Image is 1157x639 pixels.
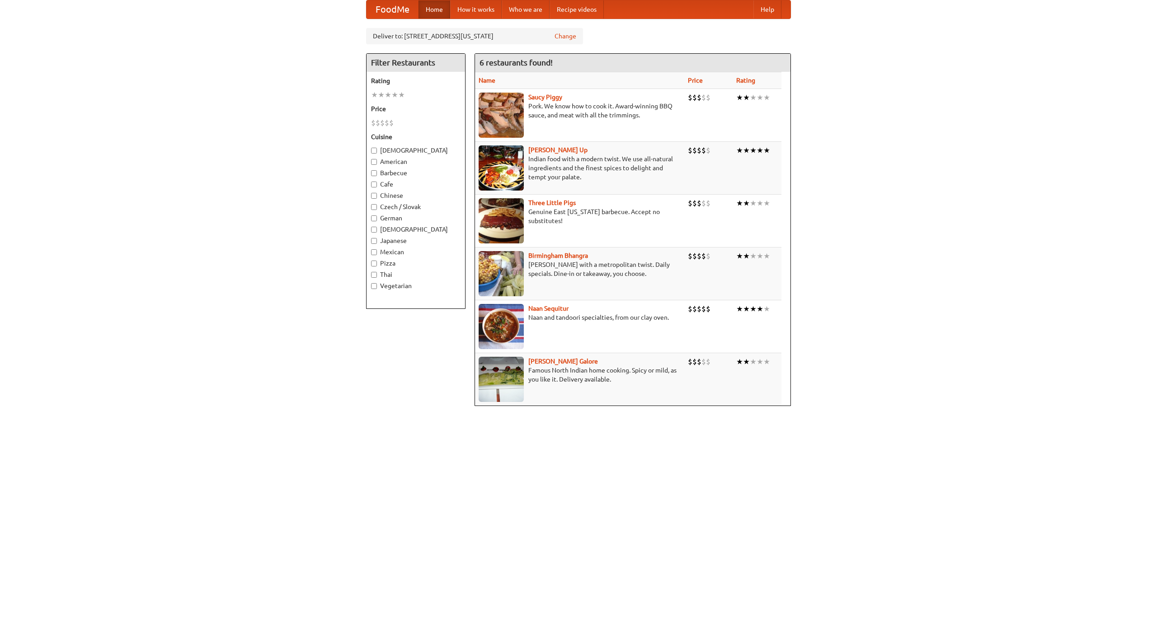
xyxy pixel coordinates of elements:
[371,270,461,279] label: Thai
[550,0,604,19] a: Recipe videos
[479,77,495,84] a: Name
[371,104,461,113] h5: Price
[371,148,377,154] input: [DEMOGRAPHIC_DATA]
[376,118,380,128] li: $
[688,198,692,208] li: $
[706,251,710,261] li: $
[763,198,770,208] li: ★
[757,357,763,367] li: ★
[763,304,770,314] li: ★
[743,93,750,103] li: ★
[450,0,502,19] a: How it works
[757,93,763,103] li: ★
[692,198,697,208] li: $
[385,118,389,128] li: $
[371,272,377,278] input: Thai
[371,191,461,200] label: Chinese
[528,199,576,206] b: Three Little Pigs
[763,93,770,103] li: ★
[371,225,461,234] label: [DEMOGRAPHIC_DATA]
[371,170,377,176] input: Barbecue
[736,251,743,261] li: ★
[367,0,419,19] a: FoodMe
[528,358,598,365] b: [PERSON_NAME] Galore
[479,357,524,402] img: currygalore.jpg
[371,238,377,244] input: Japanese
[688,77,703,84] a: Price
[688,357,692,367] li: $
[763,357,770,367] li: ★
[736,304,743,314] li: ★
[479,313,681,322] p: Naan and tandoori specialties, from our clay oven.
[371,182,377,187] input: Cafe
[502,0,550,19] a: Who we are
[371,168,461,177] label: Barbecue
[743,357,750,367] li: ★
[743,304,750,314] li: ★
[701,198,706,208] li: $
[479,207,681,225] p: Genuine East [US_STATE] barbecue. Accept no substitutes!
[528,146,588,154] a: [PERSON_NAME] Up
[479,366,681,384] p: Famous North Indian home cooking. Spicy or mild, as you like it. Delivery available.
[750,198,757,208] li: ★
[706,145,710,155] li: $
[398,90,405,100] li: ★
[743,145,750,155] li: ★
[479,102,681,120] p: Pork. We know how to cook it. Award-winning BBQ sauce, and meat with all the trimmings.
[528,252,588,259] a: Birmingham Bhangra
[385,90,391,100] li: ★
[371,249,377,255] input: Mexican
[688,251,692,261] li: $
[757,304,763,314] li: ★
[750,251,757,261] li: ★
[371,281,461,290] label: Vegetarian
[701,251,706,261] li: $
[371,76,461,85] h5: Rating
[371,193,377,199] input: Chinese
[763,251,770,261] li: ★
[479,251,524,296] img: bhangra.jpg
[750,93,757,103] li: ★
[371,146,461,155] label: [DEMOGRAPHIC_DATA]
[389,118,394,128] li: $
[757,198,763,208] li: ★
[706,93,710,103] li: $
[371,118,376,128] li: $
[697,93,701,103] li: $
[371,214,461,223] label: German
[692,93,697,103] li: $
[688,145,692,155] li: $
[479,154,681,182] p: Indian food with a modern twist. We use all-natural ingredients and the finest spices to delight ...
[555,32,576,41] a: Change
[692,357,697,367] li: $
[371,180,461,189] label: Cafe
[371,247,461,257] label: Mexican
[480,58,553,67] ng-pluralize: 6 restaurants found!
[763,145,770,155] li: ★
[757,145,763,155] li: ★
[371,90,378,100] li: ★
[692,304,697,314] li: $
[753,0,781,19] a: Help
[743,251,750,261] li: ★
[528,93,562,101] a: Saucy Piggy
[697,304,701,314] li: $
[371,227,377,233] input: [DEMOGRAPHIC_DATA]
[697,251,701,261] li: $
[371,259,461,268] label: Pizza
[371,215,377,221] input: German
[697,145,701,155] li: $
[367,54,465,72] h4: Filter Restaurants
[750,304,757,314] li: ★
[736,93,743,103] li: ★
[528,305,569,312] a: Naan Sequitur
[701,145,706,155] li: $
[706,304,710,314] li: $
[371,157,461,166] label: American
[692,251,697,261] li: $
[701,357,706,367] li: $
[371,202,461,211] label: Czech / Slovak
